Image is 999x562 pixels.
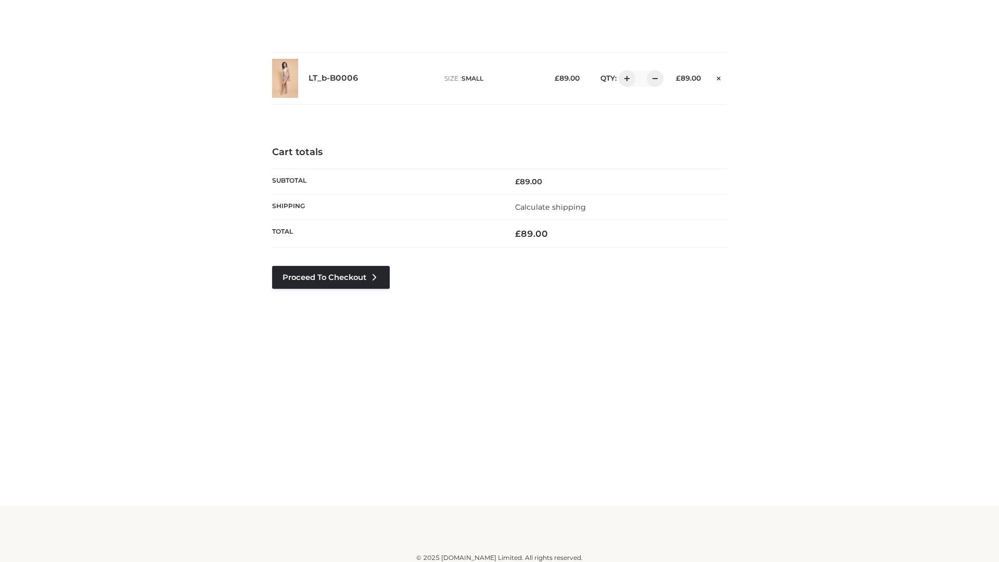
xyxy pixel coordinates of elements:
th: Shipping [272,194,499,220]
th: Subtotal [272,169,499,194]
p: size : [444,74,539,83]
bdi: 89.00 [515,228,548,239]
a: Proceed to Checkout [272,266,390,289]
span: £ [515,177,520,186]
span: £ [555,74,559,82]
a: LT_b-B0006 [309,73,358,83]
bdi: 89.00 [676,74,701,82]
span: SMALL [462,74,483,82]
th: Total [272,220,499,248]
a: Remove this item [711,70,727,84]
h4: Cart totals [272,147,727,158]
a: Calculate shipping [515,202,586,212]
div: QTY: [590,70,660,87]
bdi: 89.00 [515,177,542,186]
span: £ [515,228,521,239]
span: £ [676,74,681,82]
bdi: 89.00 [555,74,580,82]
